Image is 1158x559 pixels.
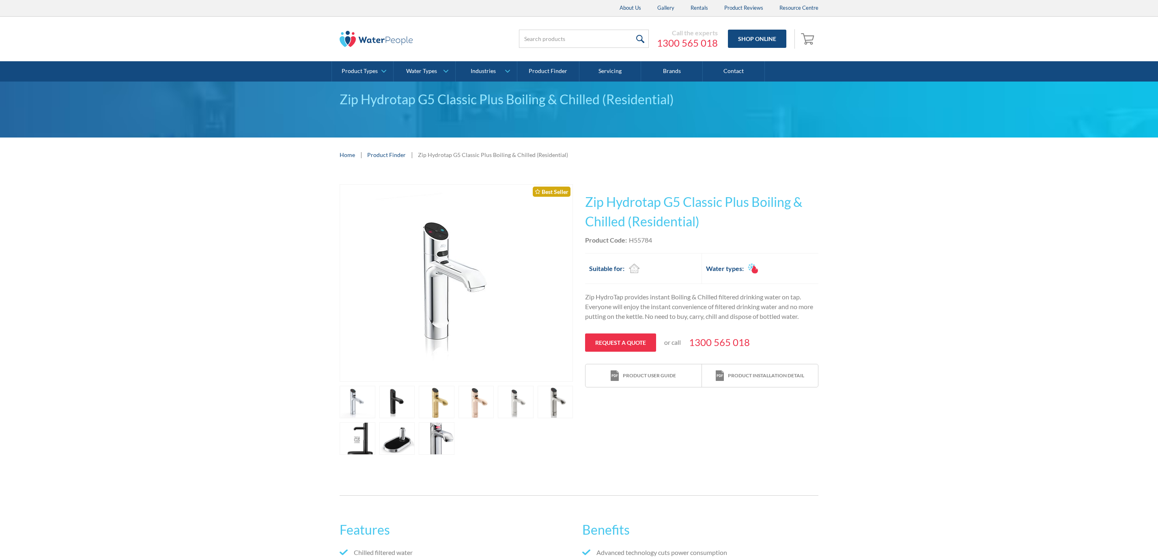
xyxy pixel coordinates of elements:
[728,372,804,379] div: Product installation detail
[458,386,494,418] a: open lightbox
[585,333,656,352] a: Request a quote
[657,29,718,37] div: Call the experts
[585,364,702,387] a: print iconProduct user guide
[589,264,624,273] h2: Suitable for:
[379,386,415,418] a: open lightbox
[582,520,818,540] h2: Benefits
[728,30,786,48] a: Shop Online
[406,68,437,75] div: Water Types
[579,61,641,82] a: Servicing
[517,61,579,82] a: Product Finder
[410,150,414,159] div: |
[456,61,517,82] a: Industries
[340,150,355,159] a: Home
[702,364,818,387] a: print iconProduct installation detail
[394,61,455,82] a: Water Types
[623,372,676,379] div: Product user guide
[538,386,573,418] a: open lightbox
[498,386,534,418] a: open lightbox
[582,548,818,557] li: Advanced technology cuts power consumption
[419,386,454,418] a: open lightbox
[799,29,818,49] a: Open cart
[519,30,649,48] input: Search products
[471,68,496,75] div: Industries
[419,422,454,455] a: open lightbox
[340,90,818,109] div: Zip Hydrotap G5 Classic Plus Boiling & Chilled (Residential)
[657,37,718,49] a: 1300 565 018
[641,61,703,82] a: Brands
[332,61,393,82] a: Product Types
[585,236,627,244] strong: Product Code:
[585,292,818,321] p: Zip HydroTap provides instant Boiling & Chilled filtered drinking water on tap. Everyone will enj...
[376,185,537,381] img: Zip Hydrotap G5 Classic Plus Boiling & Chilled (Residential)
[716,370,724,381] img: print icon
[629,235,652,245] div: H55784
[689,335,750,350] a: 1300 565 018
[664,338,681,347] p: or call
[533,187,570,197] div: Best Seller
[359,150,363,159] div: |
[340,31,413,47] img: The Water People
[342,68,378,75] div: Product Types
[585,192,818,231] h1: Zip Hydrotap G5 Classic Plus Boiling & Chilled (Residential)
[801,32,816,45] img: shopping cart
[379,422,415,455] a: open lightbox
[367,150,406,159] a: Product Finder
[340,548,576,557] li: Chilled filtered water
[340,520,576,540] h2: Features
[340,386,375,418] a: open lightbox
[611,370,619,381] img: print icon
[340,422,375,455] a: open lightbox
[340,184,573,382] a: open lightbox
[418,150,568,159] div: Zip Hydrotap G5 Classic Plus Boiling & Chilled (Residential)
[706,264,744,273] h2: Water types:
[703,61,764,82] a: Contact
